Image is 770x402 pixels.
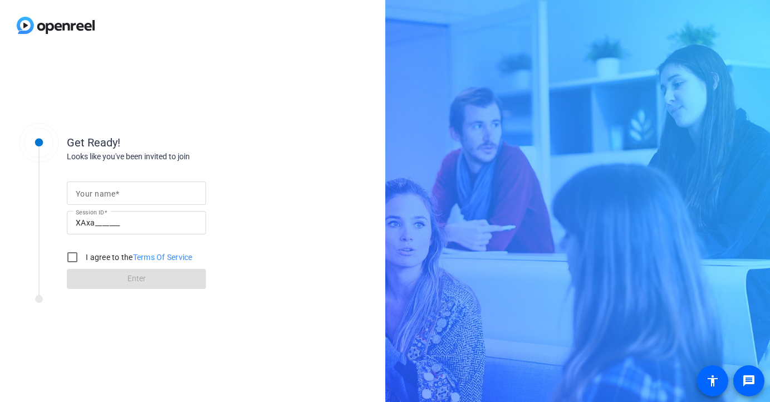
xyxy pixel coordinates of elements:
mat-icon: message [742,374,756,388]
a: Terms Of Service [133,253,193,262]
mat-icon: accessibility [706,374,719,388]
mat-label: Session ID [76,209,104,215]
div: Get Ready! [67,134,290,151]
div: Looks like you've been invited to join [67,151,290,163]
label: I agree to the [84,252,193,263]
mat-label: Your name [76,189,115,198]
